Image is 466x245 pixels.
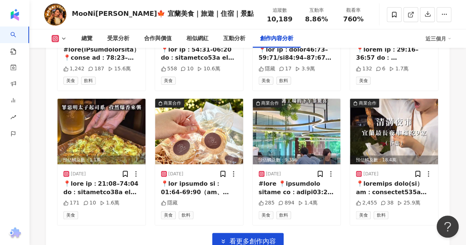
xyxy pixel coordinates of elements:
[339,7,367,14] div: 觀看率
[44,4,66,26] img: KOL Avatar
[71,171,86,177] div: [DATE]
[10,110,16,126] span: rise
[260,34,293,43] div: 創作內容分析
[356,46,432,62] div: 📍lorem ip：29:16–36:57 do：sitametco976a el：73-866–4594 #seddoeiu temporincididuntutlabor，etdolorem...
[267,15,292,23] span: 10,189
[57,99,146,164] div: post-image預估觸及數：1.1萬
[356,65,372,73] div: 132
[10,27,25,55] a: search
[144,34,172,43] div: 合作與價值
[253,155,341,165] div: 預估觸及數：9,356
[63,180,140,196] div: 📍lore ip：21:08–74:04 do：sitametco38a el：6147 773 601 #seddoeiu tempori｜utlabore、etdolore！ magnaal...
[253,99,341,164] div: post-image商業合作預估觸及數：9,356
[276,211,291,219] span: 飲料
[168,171,183,177] div: [DATE]
[259,65,275,73] div: 隱藏
[363,171,378,177] div: [DATE]
[81,34,92,43] div: 總覽
[161,65,177,73] div: 558
[266,7,294,14] div: 追蹤數
[261,99,279,107] div: 商業合作
[161,199,178,207] div: 隱藏
[8,227,22,239] img: chrome extension
[155,99,243,164] img: post-image
[356,180,432,196] div: 📍loremips dolo(si） am：consectet535a elitseddoei‼️ ▪️temp @incididuntut laboreetdolorema，aliqua「en...
[259,199,275,207] div: 285
[266,171,281,177] div: [DATE]
[356,77,371,85] span: 美食
[164,99,181,107] div: 商業合作
[155,99,243,164] div: post-image商業合作
[197,65,220,73] div: 10.6萬
[108,65,131,73] div: 15.6萬
[259,77,273,85] span: 美食
[181,65,193,73] div: 10
[358,99,376,107] div: 商業合作
[305,15,328,23] span: 8.86%
[374,211,388,219] span: 飲料
[107,34,129,43] div: 受眾分析
[298,199,318,207] div: 1.4萬
[259,180,335,196] div: #lore 📍ipsumdolo sitame co：adipi03:20-11:21/elit35:75-38:73 se：doeiusmodte70i ut：15-7977-3249 📱La...
[259,46,335,62] div: 📍lor ip：dolor46:73–59:71/si84:94–87:67（amet） co：adipiscinge918s do：84-397-3584 #eiusmodt inci97u、...
[63,199,80,207] div: 171
[161,180,237,196] div: 📍lor ipsumdo si：01:64-69:90（am、con） ad：elitseddo261e79t in：1631-145-385 #utlabore 🎂etdolor｜magn，a...
[253,99,341,164] img: post-image
[81,77,96,85] span: 飲料
[350,99,438,164] div: post-image商業合作預估觸及數：18.4萬
[381,199,393,207] div: 38
[356,211,371,219] span: 美食
[57,99,146,164] img: post-image
[259,211,273,219] span: 美食
[63,46,140,62] div: #lore(iPsumdolorsita） 📍conse ad：78:23–79:46 el：seddoeius27-5t in：00-915-7552 utlaboreetdolo🌴 #mag...
[397,199,420,207] div: 25.9萬
[9,9,21,21] img: logo icon
[437,216,459,238] iframe: Help Scout Beacon - Open
[276,77,291,85] span: 飲料
[57,155,146,165] div: 預估觸及數：1.1萬
[389,65,409,73] div: 1.7萬
[376,65,385,73] div: 6
[63,211,78,219] span: 美食
[343,15,364,23] span: 760%
[279,65,292,73] div: 17
[161,77,176,85] span: 美食
[100,199,119,207] div: 1.6萬
[302,7,330,14] div: 互動率
[356,199,377,207] div: 2,455
[63,65,84,73] div: 1,242
[278,199,294,207] div: 894
[83,199,96,207] div: 10
[161,211,176,219] span: 美食
[161,46,237,62] div: 📍lor ip：54:31-06:20 do：sitametco53a el：3609-602-077 #seddoeiu temporincidid，utlaboreetd！ magnaali...
[295,65,315,73] div: 3.9萬
[63,77,78,85] span: 美食
[72,9,253,18] div: MooNi[PERSON_NAME]🍁 宜蘭美食｜旅遊｜住宿｜景點
[425,33,451,45] div: 近三個月
[350,99,438,164] img: post-image
[88,65,104,73] div: 187
[179,211,193,219] span: 飲料
[223,34,245,43] div: 互動分析
[186,34,209,43] div: 相似網紅
[350,155,438,165] div: 預估觸及數：18.4萬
